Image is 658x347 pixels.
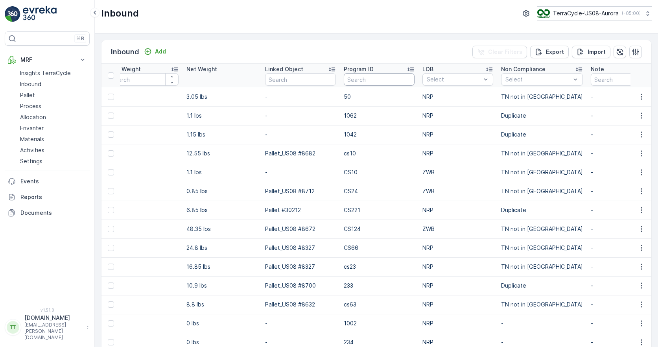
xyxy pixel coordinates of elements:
[108,225,179,233] p: -
[261,314,340,333] td: -
[111,46,139,57] p: Inbound
[501,150,583,157] p: TN not in [GEOGRAPHIC_DATA]
[422,150,493,157] p: NRP
[501,187,583,195] p: TN not in [GEOGRAPHIC_DATA]
[591,65,604,73] p: Note
[20,193,87,201] p: Reports
[422,244,493,252] p: NRP
[24,314,83,322] p: [DOMAIN_NAME]
[422,338,493,346] p: NRP
[108,93,179,101] p: -
[501,338,583,346] p: -
[186,112,257,120] p: 1.1 lbs
[108,187,179,195] p: -
[344,338,415,346] p: 234
[108,245,114,251] div: Toggle Row Selected
[108,244,179,252] p: -
[265,282,336,290] p: Pallet_US08 #8700
[186,131,257,138] p: 1.15 lbs
[344,73,415,86] input: Search
[20,113,46,121] p: Allocation
[141,47,169,56] button: Add
[76,35,84,42] p: ⌘B
[572,46,610,58] button: Import
[20,177,87,185] p: Events
[501,93,583,101] p: TN not in [GEOGRAPHIC_DATA]
[501,319,583,327] p: -
[422,319,493,327] p: NRP
[488,48,522,56] p: Clear Filters
[108,301,114,308] div: Toggle Row Selected
[155,48,166,55] p: Add
[5,314,90,341] button: TT[DOMAIN_NAME][EMAIL_ADDRESS][PERSON_NAME][DOMAIN_NAME]
[108,320,114,327] div: Toggle Row Selected
[622,10,641,17] p: ( -05:00 )
[20,146,44,154] p: Activities
[422,263,493,271] p: NRP
[108,282,179,290] p: -
[344,263,415,271] p: cs23
[546,48,564,56] p: Export
[20,124,44,132] p: Envanter
[422,206,493,214] p: NRP
[505,76,571,83] p: Select
[186,319,257,327] p: 0 lbs
[108,150,114,157] div: Toggle Row Selected
[501,131,583,138] p: Duplicate
[186,263,257,271] p: 16.85 lbs
[265,244,336,252] p: Pallet_US08 #8327
[108,168,179,176] p: -
[108,263,179,271] p: -
[108,339,114,345] div: Toggle Row Selected
[265,263,336,271] p: Pallet_US08 #8327
[5,52,90,68] button: MRF
[422,168,493,176] p: ZWB
[17,123,90,134] a: Envanter
[20,135,44,143] p: Materials
[344,131,415,138] p: 1042
[5,6,20,22] img: logo
[5,189,90,205] a: Reports
[108,264,114,270] div: Toggle Row Selected
[7,321,19,334] div: TT
[422,225,493,233] p: ZWB
[108,150,179,157] p: -
[108,282,114,289] div: Toggle Row Selected
[501,65,546,73] p: Non Compliance
[344,319,415,327] p: 1002
[261,106,340,125] td: -
[422,93,493,101] p: NRP
[186,65,217,73] p: Net Weight
[265,225,336,233] p: Pallet_US08 #8672
[108,226,114,232] div: Toggle Row Selected
[108,207,114,213] div: Toggle Row Selected
[5,205,90,221] a: Documents
[501,301,583,308] p: TN not in [GEOGRAPHIC_DATA]
[265,73,336,86] input: Search
[20,102,41,110] p: Process
[422,187,493,195] p: ZWB
[186,93,257,101] p: 3.05 lbs
[422,65,433,73] p: LOB
[17,134,90,145] a: Materials
[501,206,583,214] p: Duplicate
[108,188,114,194] div: Toggle Row Selected
[17,101,90,112] a: Process
[108,319,179,327] p: -
[186,338,257,346] p: 0 lbs
[265,206,336,214] p: Pallet #30212
[186,187,257,195] p: 0.85 lbs
[344,93,415,101] p: 50
[108,169,114,175] div: Toggle Row Selected
[427,76,481,83] p: Select
[108,113,114,119] div: Toggle Row Selected
[537,9,550,18] img: image_ci7OI47.png
[5,308,90,312] span: v 1.51.0
[186,206,257,214] p: 6.85 lbs
[530,46,569,58] button: Export
[20,91,35,99] p: Pallet
[344,65,374,73] p: Program ID
[501,112,583,120] p: Duplicate
[501,225,583,233] p: TN not in [GEOGRAPHIC_DATA]
[344,206,415,214] p: CS221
